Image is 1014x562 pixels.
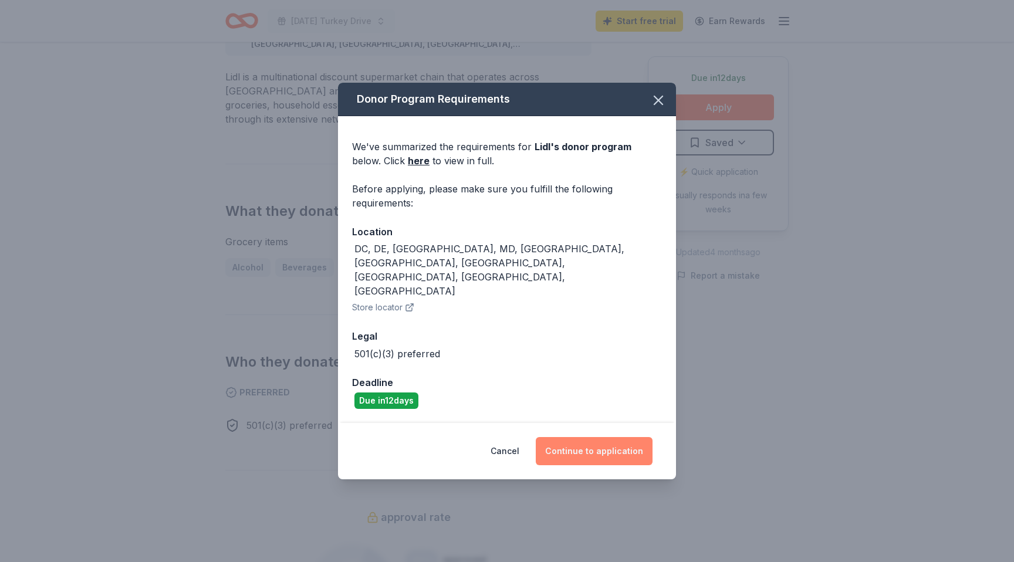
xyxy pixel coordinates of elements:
[354,392,418,409] div: Due in 12 days
[352,224,662,239] div: Location
[408,154,430,168] a: here
[352,375,662,390] div: Deadline
[352,182,662,210] div: Before applying, please make sure you fulfill the following requirements:
[491,437,519,465] button: Cancel
[352,300,414,314] button: Store locator
[535,141,631,153] span: Lidl 's donor program
[354,242,662,298] div: DC, DE, [GEOGRAPHIC_DATA], MD, [GEOGRAPHIC_DATA], [GEOGRAPHIC_DATA], [GEOGRAPHIC_DATA], [GEOGRAPH...
[536,437,653,465] button: Continue to application
[352,140,662,168] div: We've summarized the requirements for below. Click to view in full.
[338,83,676,116] div: Donor Program Requirements
[354,347,440,361] div: 501(c)(3) preferred
[352,329,662,344] div: Legal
